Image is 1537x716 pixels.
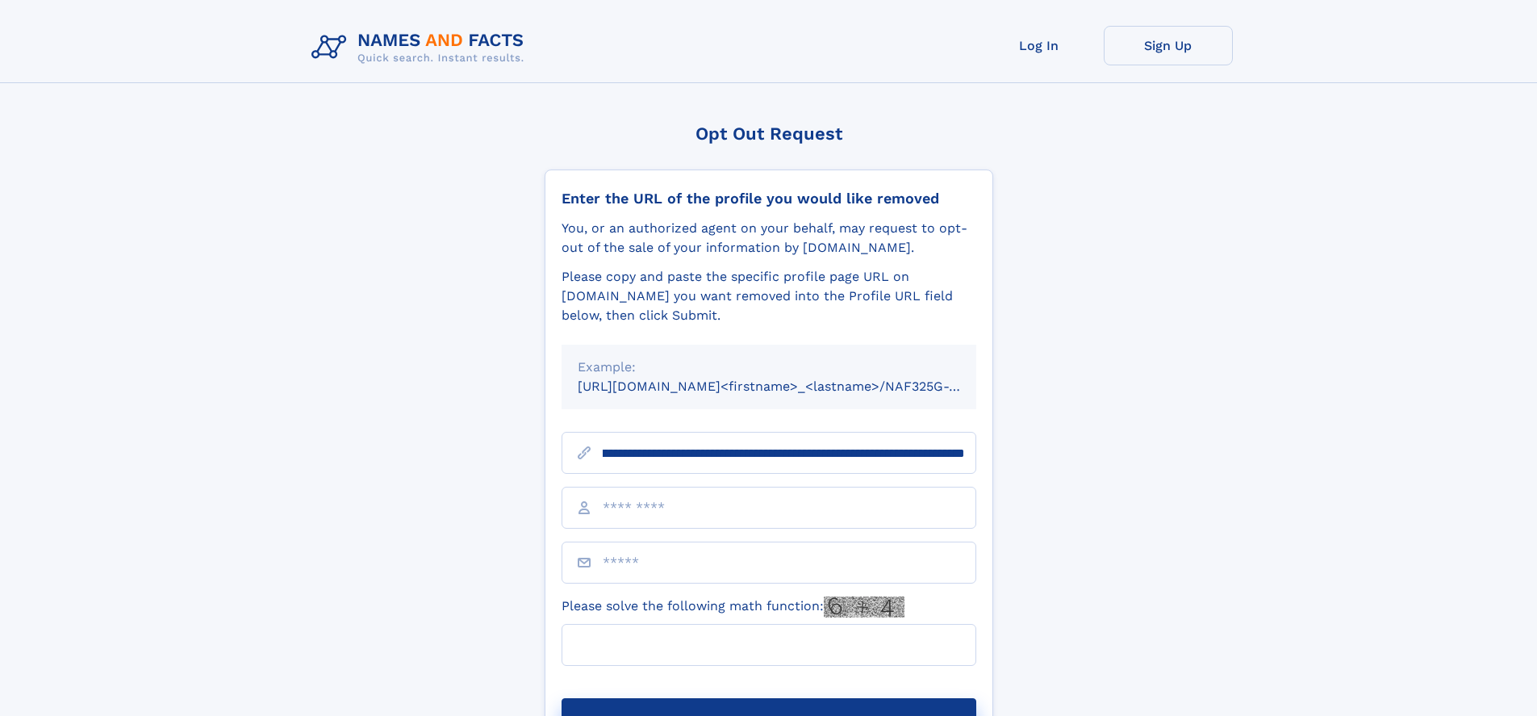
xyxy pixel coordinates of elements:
[562,219,976,258] div: You, or an authorized agent on your behalf, may request to opt-out of the sale of your informatio...
[562,267,976,325] div: Please copy and paste the specific profile page URL on [DOMAIN_NAME] you want removed into the Pr...
[578,358,960,377] div: Example:
[562,190,976,207] div: Enter the URL of the profile you would like removed
[1104,26,1233,65] a: Sign Up
[562,597,904,618] label: Please solve the following math function:
[305,26,537,69] img: Logo Names and Facts
[975,26,1104,65] a: Log In
[545,124,993,144] div: Opt Out Request
[578,379,1007,394] small: [URL][DOMAIN_NAME]<firstname>_<lastname>/NAF325G-xxxxxxxx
